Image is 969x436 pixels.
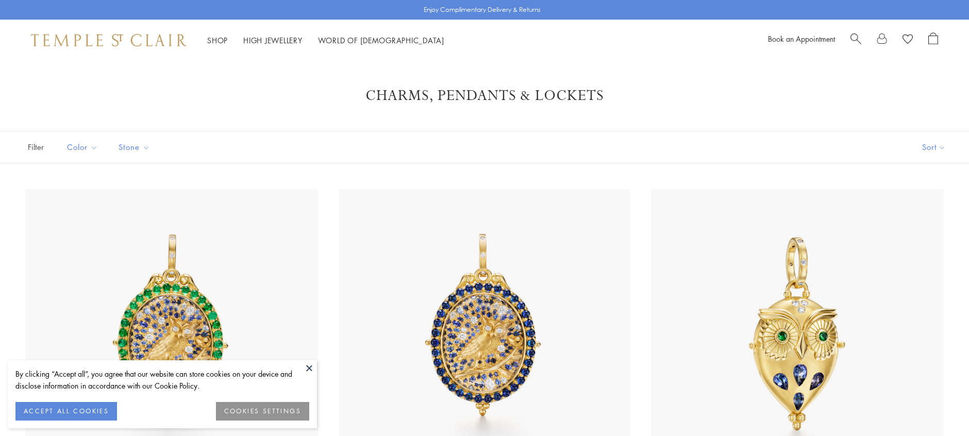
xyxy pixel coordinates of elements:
[207,34,444,47] nav: Main navigation
[424,5,541,15] p: Enjoy Complimentary Delivery & Returns
[62,141,106,154] span: Color
[207,35,228,45] a: ShopShop
[243,35,303,45] a: High JewelleryHigh Jewellery
[850,32,861,48] a: Search
[41,87,928,105] h1: Charms, Pendants & Lockets
[15,402,117,421] button: ACCEPT ALL COOKIES
[15,368,309,392] div: By clicking “Accept all”, you agree that our website can store cookies on your device and disclos...
[928,32,938,48] a: Open Shopping Bag
[903,32,913,48] a: View Wishlist
[113,141,158,154] span: Stone
[768,33,835,44] a: Book an Appointment
[917,388,959,426] iframe: Gorgias live chat messenger
[899,131,969,163] button: Show sort by
[59,136,106,159] button: Color
[216,402,309,421] button: COOKIES SETTINGS
[318,35,444,45] a: World of [DEMOGRAPHIC_DATA]World of [DEMOGRAPHIC_DATA]
[31,34,187,46] img: Temple St. Clair
[111,136,158,159] button: Stone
